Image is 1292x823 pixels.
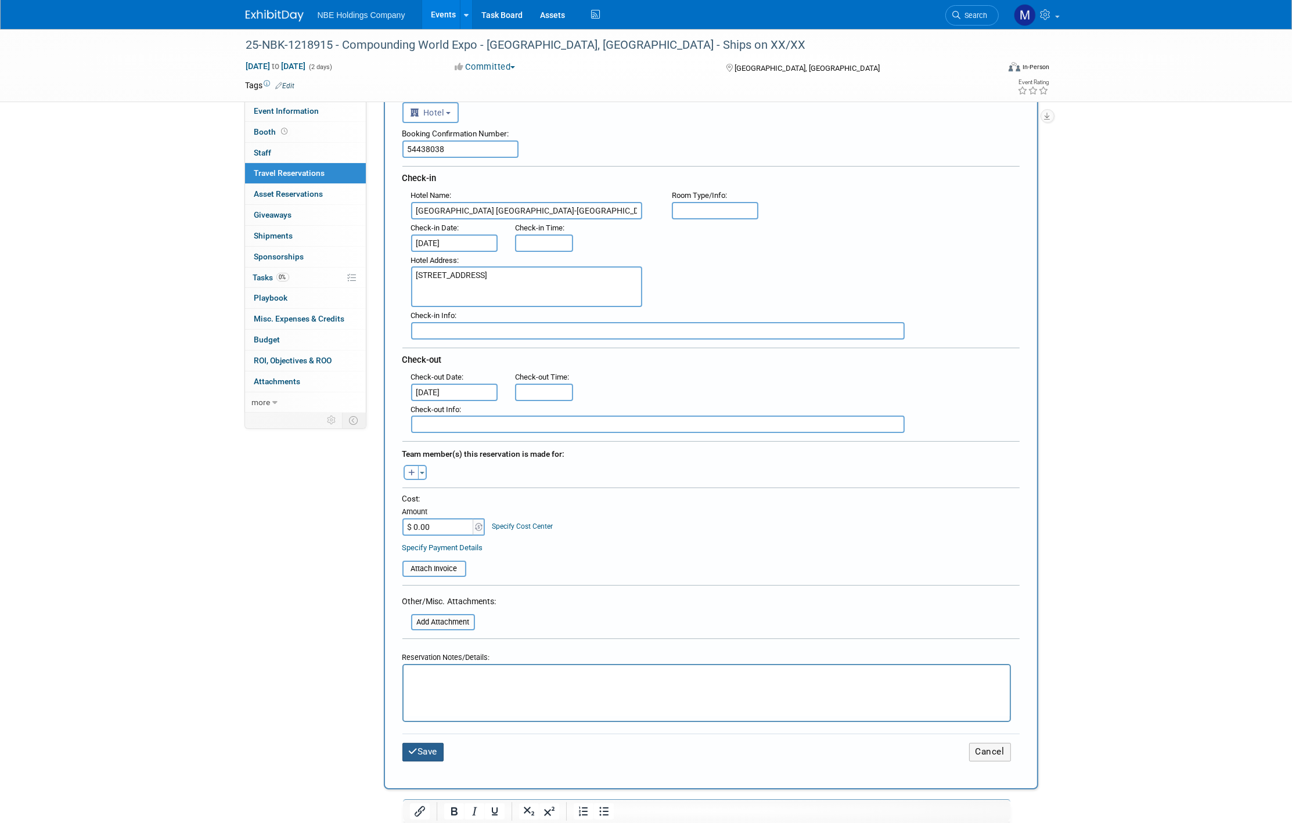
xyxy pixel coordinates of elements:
button: Hotel [402,102,459,123]
span: Giveaways [254,210,292,219]
span: Playbook [254,293,288,302]
span: Event Information [254,106,319,115]
span: Hotel Address [411,256,458,265]
td: Personalize Event Tab Strip [322,413,343,428]
span: Check-in [402,173,437,183]
span: Check-out Date [411,373,462,381]
small: : [672,191,727,200]
a: Tasks0% [245,268,366,288]
div: Other/Misc. Attachments: [402,595,496,610]
span: Check-out Info [411,405,460,414]
a: Shipments [245,226,366,246]
div: Booking Confirmation Number: [402,123,1020,140]
span: Shipments [254,231,293,240]
a: Specify Cost Center [492,522,553,530]
span: Check-out [402,355,442,365]
span: Check-in Time [515,223,563,232]
div: In-Person [1022,63,1049,71]
a: Attachments [245,371,366,392]
div: Amount [402,507,487,518]
div: Event Rating [1017,80,1049,85]
span: [DATE] [DATE] [246,61,307,71]
a: Asset Reservations [245,184,366,204]
img: ExhibitDay [246,10,304,21]
td: Tags [246,80,295,91]
a: Search [945,5,999,26]
span: Staff [254,148,272,157]
span: ROI, Objectives & ROO [254,356,332,365]
small: : [411,191,452,200]
a: Edit [276,82,295,90]
small: : [411,256,459,265]
a: more [245,392,366,413]
a: Budget [245,330,366,350]
span: Misc. Expenses & Credits [254,314,345,323]
span: Room Type/Info [672,191,725,200]
small: : [411,373,464,381]
small: : [515,373,569,381]
span: Hotel Name [411,191,450,200]
span: Check-in Info [411,311,455,320]
td: Toggle Event Tabs [342,413,366,428]
div: 25-NBK-1218915 - Compounding World Expo - [GEOGRAPHIC_DATA], [GEOGRAPHIC_DATA] - Ships on XX/XX [242,35,981,56]
a: Sponsorships [245,247,366,267]
a: Giveaways [245,205,366,225]
small: : [411,223,459,232]
a: Playbook [245,288,366,308]
a: Misc. Expenses & Credits [245,309,366,329]
span: [GEOGRAPHIC_DATA], [GEOGRAPHIC_DATA] [735,64,880,73]
span: Sponsorships [254,252,304,261]
span: 0% [276,273,289,281]
span: NBE Holdings Company [318,10,405,20]
a: Booth [245,122,366,142]
span: Budget [254,335,280,344]
span: to [271,62,282,71]
button: Cancel [969,743,1011,761]
img: Format-Inperson.png [1009,62,1020,71]
span: Tasks [253,273,289,282]
span: Search [961,11,988,20]
span: more [252,398,271,407]
div: Event Format [930,60,1050,78]
div: Cost: [402,493,1020,504]
span: Check-out Time [515,373,567,381]
span: Travel Reservations [254,168,325,178]
span: Booth not reserved yet [279,127,290,136]
a: Travel Reservations [245,163,366,183]
span: Asset Reservations [254,189,323,198]
small: : [411,405,462,414]
button: Save [402,743,444,761]
a: ROI, Objectives & ROO [245,351,366,371]
a: Specify Payment Details [402,543,483,552]
span: Attachments [254,377,301,386]
small: : [411,311,457,320]
div: Team member(s) this reservation is made for: [402,443,1020,462]
iframe: Rich Text Area [404,665,1010,716]
span: Check-in Date [411,223,458,232]
button: Committed [451,61,520,73]
div: Reservation Notes/Details: [402,647,1011,664]
small: : [515,223,564,232]
span: Hotel [411,108,444,117]
img: Morgan Goddard [1014,4,1036,26]
span: (2 days) [308,63,333,71]
a: Staff [245,143,366,163]
span: Booth [254,127,290,136]
a: Event Information [245,101,366,121]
